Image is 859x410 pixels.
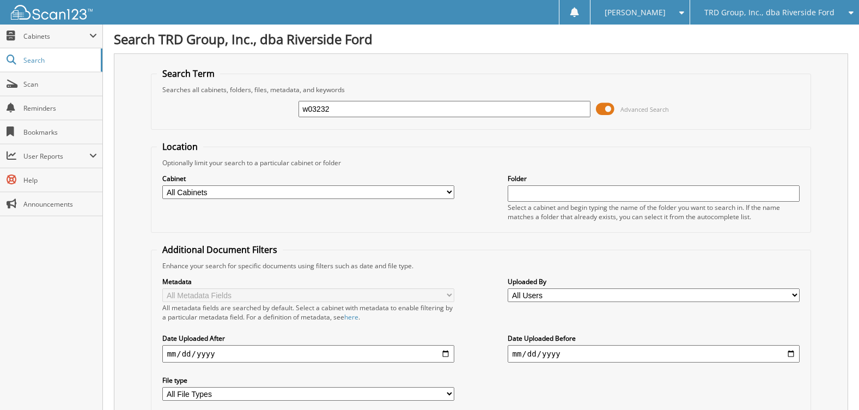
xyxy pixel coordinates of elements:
span: Scan [23,80,97,89]
legend: Location [157,141,203,153]
label: Date Uploaded After [162,334,454,343]
span: Advanced Search [620,105,669,113]
span: Bookmarks [23,128,97,137]
label: File type [162,376,454,385]
label: Folder [508,174,799,183]
div: All metadata fields are searched by default. Select a cabinet with metadata to enable filtering b... [162,303,454,322]
img: scan123-logo-white.svg [11,5,93,20]
iframe: Chat Widget [805,358,859,410]
legend: Additional Document Filters [157,244,283,256]
input: start [162,345,454,363]
span: TRD Group, Inc., dba Riverside Ford [704,9,834,16]
input: end [508,345,799,363]
label: Cabinet [162,174,454,183]
span: [PERSON_NAME] [605,9,666,16]
span: Help [23,176,97,185]
span: User Reports [23,152,89,161]
span: Reminders [23,104,97,113]
span: Announcements [23,200,97,209]
div: Select a cabinet and begin typing the name of the folder you want to search in. If the name match... [508,203,799,221]
div: Enhance your search for specific documents using filters such as date and file type. [157,261,805,270]
legend: Search Term [157,68,220,80]
label: Uploaded By [508,277,799,286]
span: Search [23,56,95,65]
div: Searches all cabinets, folders, files, metadata, and keywords [157,85,805,94]
a: here [344,312,358,322]
label: Metadata [162,277,454,286]
span: Cabinets [23,32,89,41]
label: Date Uploaded Before [508,334,799,343]
h1: Search TRD Group, Inc., dba Riverside Ford [114,30,848,48]
div: Optionally limit your search to a particular cabinet or folder [157,158,805,167]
